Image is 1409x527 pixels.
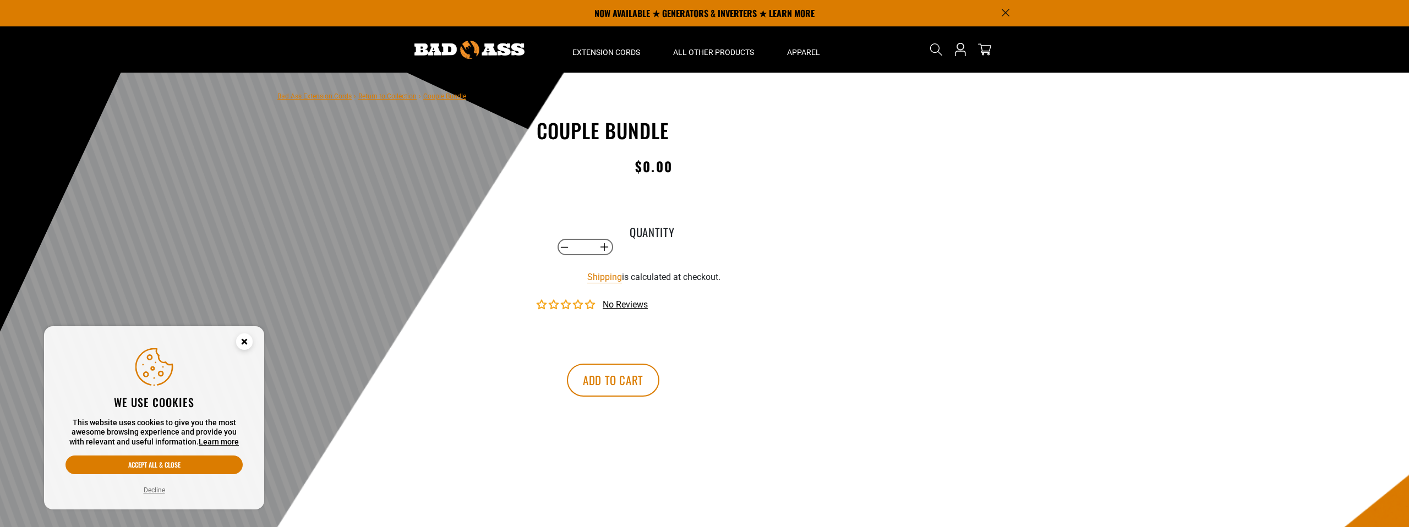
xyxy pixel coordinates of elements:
[537,300,597,310] span: 0.00 stars
[354,92,356,100] span: ›
[423,92,466,100] span: Couple Bundle
[140,485,168,496] button: Decline
[603,299,648,310] span: No reviews
[419,92,421,100] span: ›
[44,326,264,510] aside: Cookie Consent
[657,26,771,73] summary: All Other Products
[771,26,837,73] summary: Apparel
[199,437,239,446] a: Learn more
[277,92,352,100] a: Bad Ass Extension Cords
[65,395,243,409] h2: We use cookies
[556,26,657,73] summary: Extension Cords
[787,47,820,57] span: Apparel
[277,89,466,102] nav: breadcrumbs
[537,270,771,284] div: is calculated at checkout.
[358,92,417,100] a: Return to Collection
[537,119,771,142] h1: Couple Bundle
[635,156,672,176] span: $0.00
[625,223,680,238] label: Quantity
[572,47,640,57] span: Extension Cords
[65,455,243,474] button: Accept all & close
[567,364,659,397] button: Add to cart
[673,47,754,57] span: All Other Products
[927,41,945,58] summary: Search
[65,418,243,447] p: This website uses cookies to give you the most awesome browsing experience and provide you with r...
[587,272,622,282] a: Shipping
[414,41,525,59] img: Bad Ass Extension Cords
